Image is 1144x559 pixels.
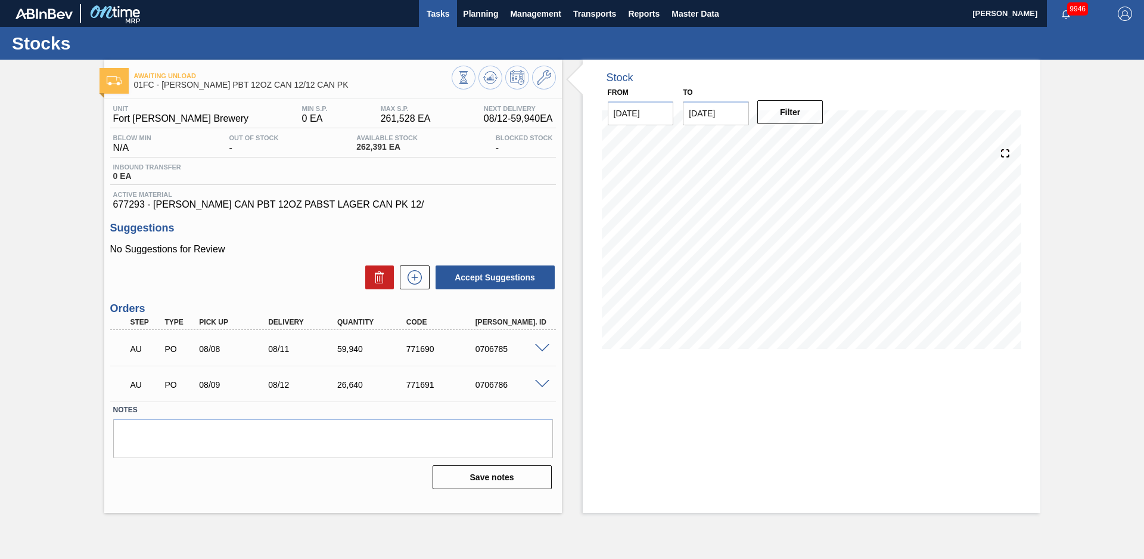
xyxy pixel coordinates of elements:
span: Planning [463,7,498,21]
button: Notifications [1047,5,1085,22]
div: Quantity [334,318,412,326]
span: 08/12 - 59,940 EA [484,113,553,124]
span: 677293 - [PERSON_NAME] CAN PBT 12OZ PABST LAGER CAN PK 12/ [113,199,553,210]
div: 08/11/2025 [265,344,343,354]
div: Purchase order [161,344,197,354]
div: Type [161,318,197,326]
div: Pick up [196,318,273,326]
h1: Stocks [12,36,223,50]
span: MIN S.P. [302,105,328,112]
p: No Suggestions for Review [110,244,556,255]
span: Blocked Stock [496,134,553,141]
div: Awaiting Unload [128,336,163,362]
input: mm/dd/yyyy [608,101,674,125]
span: 01FC - CARR PBT 12OZ CAN 12/12 CAN PK [134,81,452,89]
div: Step [128,318,163,326]
label: to [683,88,692,97]
span: Inbound Transfer [113,163,181,171]
span: 262,391 EA [356,143,418,152]
div: 0706786 [472,380,550,390]
button: Filter [757,100,823,124]
input: mm/dd/yyyy [683,101,749,125]
div: 08/08/2025 [196,344,273,354]
div: Accept Suggestions [430,264,556,291]
div: Code [403,318,481,326]
span: MAX S.P. [381,105,431,112]
button: Stocks Overview [452,66,475,89]
p: AU [130,344,160,354]
div: - [493,134,556,153]
button: Save notes [433,465,552,489]
span: Available Stock [356,134,418,141]
span: 261,528 EA [381,113,431,124]
span: Next Delivery [484,105,553,112]
span: 9946 [1067,2,1088,16]
div: 59,940 [334,344,412,354]
span: Reports [628,7,660,21]
span: 0 EA [113,172,181,181]
div: New suggestion [394,265,430,289]
button: Update Chart [478,66,502,89]
button: Go to Master Data / General [532,66,556,89]
div: Stock [607,72,633,84]
img: Ícone [107,76,122,85]
div: 771691 [403,380,481,390]
span: Fort [PERSON_NAME] Brewery [113,113,249,124]
span: Unit [113,105,249,112]
div: 08/12/2025 [265,380,343,390]
div: Awaiting Unload [128,372,163,398]
img: TNhmsLtSVTkK8tSr43FrP2fwEKptu5GPRR3wAAAABJRU5ErkJggg== [15,8,73,19]
div: 0706785 [472,344,550,354]
div: - [226,134,282,153]
img: Logout [1118,7,1132,21]
button: Accept Suggestions [436,265,555,289]
div: Delivery [265,318,343,326]
label: Notes [113,402,553,419]
h3: Orders [110,302,556,315]
div: 771690 [403,344,481,354]
h3: Suggestions [110,222,556,234]
span: Active Material [113,191,553,198]
span: 0 EA [302,113,328,124]
div: N/A [110,134,154,153]
span: Master Data [672,7,719,21]
span: Below Min [113,134,151,141]
span: Tasks [425,7,451,21]
div: Purchase order [161,380,197,390]
label: From [608,88,629,97]
div: [PERSON_NAME]. ID [472,318,550,326]
div: Delete Suggestions [359,265,394,289]
div: 08/09/2025 [196,380,273,390]
div: 26,640 [334,380,412,390]
p: AU [130,380,160,390]
span: Transports [573,7,616,21]
button: Schedule Inventory [505,66,529,89]
span: Awaiting Unload [134,72,452,79]
span: Out Of Stock [229,134,279,141]
span: Management [510,7,561,21]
